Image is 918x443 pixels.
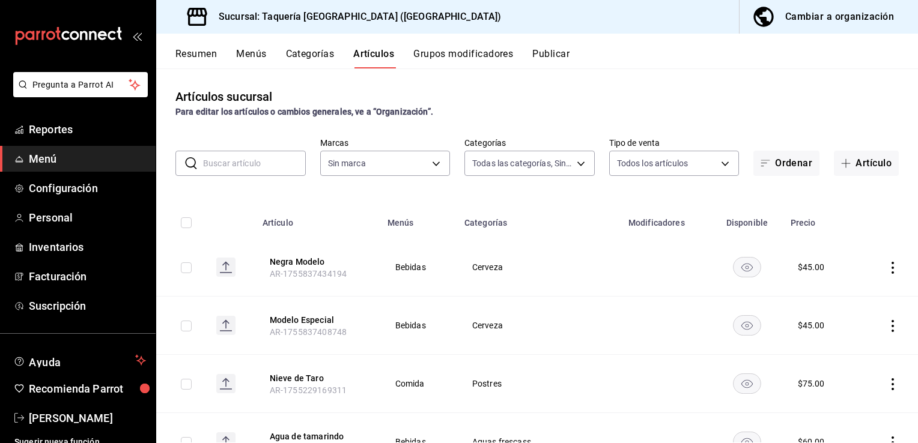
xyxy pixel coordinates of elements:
[32,79,129,91] span: Pregunta a Parrot AI
[617,157,688,169] span: Todos los artículos
[785,8,894,25] div: Cambiar a organización
[270,314,366,326] button: edit-product-location
[270,385,347,395] span: AR-1755229169311
[236,48,266,68] button: Menús
[733,373,761,394] button: availability-product
[286,48,335,68] button: Categorías
[29,209,146,226] span: Personal
[29,180,146,196] span: Configuración
[209,10,501,24] h3: Sucursal: Taquería [GEOGRAPHIC_DATA] ([GEOGRAPHIC_DATA])
[783,200,860,238] th: Precio
[395,321,442,330] span: Bebidas
[132,31,142,41] button: open_drawer_menu
[8,87,148,100] a: Pregunta a Parrot AI
[175,107,433,116] strong: Para editar los artículos o cambios generales, ve a “Organización”.
[472,379,606,388] span: Postres
[29,239,146,255] span: Inventarios
[753,151,819,176] button: Ordenar
[175,48,217,68] button: Resumen
[733,315,761,336] button: availability-product
[29,381,146,397] span: Recomienda Parrot
[395,379,442,388] span: Comida
[887,320,899,332] button: actions
[29,298,146,314] span: Suscripción
[203,151,306,175] input: Buscar artículo
[380,200,457,238] th: Menús
[255,200,380,238] th: Artículo
[270,327,347,337] span: AR-1755837408748
[798,378,825,390] div: $ 75.00
[320,139,451,147] label: Marcas
[270,256,366,268] button: edit-product-location
[798,319,825,331] div: $ 45.00
[413,48,513,68] button: Grupos modificadores
[29,268,146,285] span: Facturación
[29,410,146,426] span: [PERSON_NAME]
[270,372,366,384] button: edit-product-location
[29,353,130,367] span: Ayuda
[175,88,272,106] div: Artículos sucursal
[353,48,394,68] button: Artículos
[798,261,825,273] div: $ 45.00
[29,121,146,137] span: Reportes
[457,200,621,238] th: Categorías
[532,48,570,68] button: Publicar
[270,269,347,279] span: AR-1755837434194
[621,200,711,238] th: Modificadores
[887,262,899,274] button: actions
[834,151,899,176] button: Artículo
[395,263,442,271] span: Bebidas
[13,72,148,97] button: Pregunta a Parrot AI
[711,200,783,238] th: Disponible
[270,430,366,442] button: edit-product-location
[472,157,573,169] span: Todas las categorías, Sin categoría
[328,157,366,169] span: Sin marca
[887,378,899,390] button: actions
[175,48,918,68] div: navigation tabs
[29,151,146,167] span: Menú
[733,257,761,277] button: availability-product
[609,139,740,147] label: Tipo de venta
[472,321,606,330] span: Cerveza
[472,263,606,271] span: Cerveza
[464,139,595,147] label: Categorías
